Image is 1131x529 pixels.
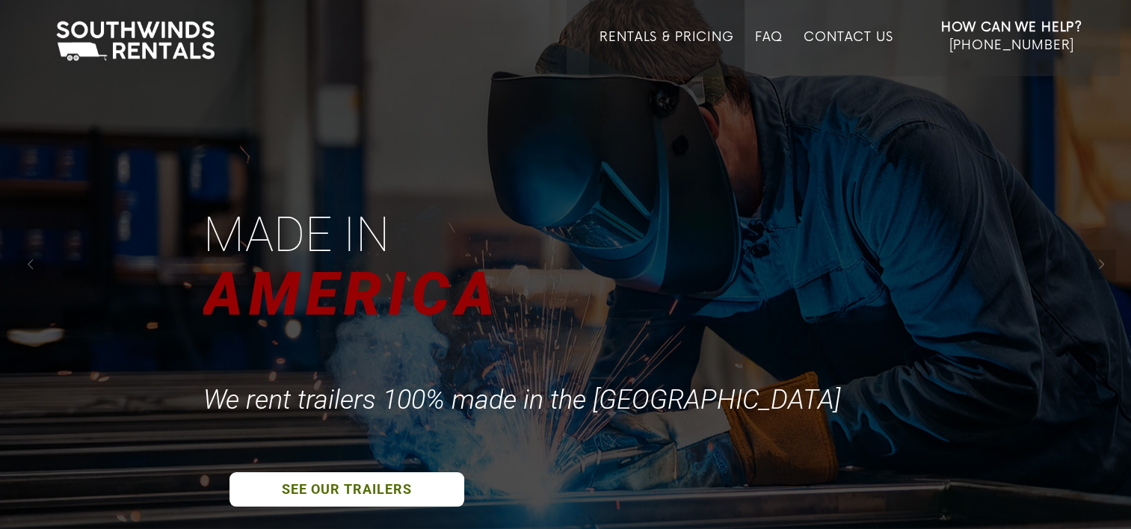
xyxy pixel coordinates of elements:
a: Rentals & Pricing [600,30,733,76]
strong: How Can We Help? [941,20,1082,35]
img: Southwinds Rentals Logo [49,18,222,64]
span: [PHONE_NUMBER] [949,38,1074,53]
a: FAQ [755,30,783,76]
div: We rent trailers 100% made in the [GEOGRAPHIC_DATA] [203,383,848,416]
a: Contact Us [804,30,893,76]
a: SEE OUR TRAILERS [229,472,464,507]
a: How Can We Help? [PHONE_NUMBER] [941,19,1082,65]
div: AMERICA [203,253,508,335]
div: Made in [203,203,397,267]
